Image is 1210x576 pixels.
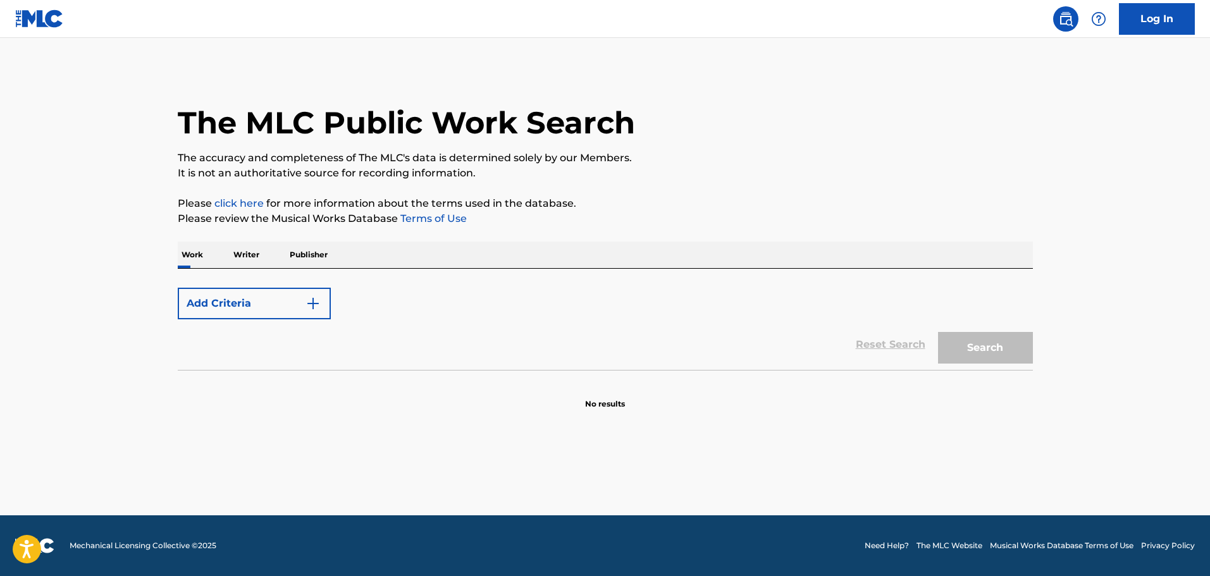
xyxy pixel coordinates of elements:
[178,196,1033,211] p: Please for more information about the terms used in the database.
[178,150,1033,166] p: The accuracy and completeness of The MLC's data is determined solely by our Members.
[214,197,264,209] a: click here
[15,9,64,28] img: MLC Logo
[990,540,1133,551] a: Musical Works Database Terms of Use
[1141,540,1195,551] a: Privacy Policy
[230,242,263,268] p: Writer
[70,540,216,551] span: Mechanical Licensing Collective © 2025
[286,242,331,268] p: Publisher
[306,296,321,311] img: 9d2ae6d4665cec9f34b9.svg
[1086,6,1111,32] div: Help
[585,383,625,410] p: No results
[865,540,909,551] a: Need Help?
[1119,3,1195,35] a: Log In
[178,166,1033,181] p: It is not an authoritative source for recording information.
[178,211,1033,226] p: Please review the Musical Works Database
[178,281,1033,370] form: Search Form
[178,104,635,142] h1: The MLC Public Work Search
[398,212,467,224] a: Terms of Use
[178,288,331,319] button: Add Criteria
[15,538,54,553] img: logo
[178,242,207,268] p: Work
[1091,11,1106,27] img: help
[1053,6,1078,32] a: Public Search
[917,540,982,551] a: The MLC Website
[1058,11,1073,27] img: search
